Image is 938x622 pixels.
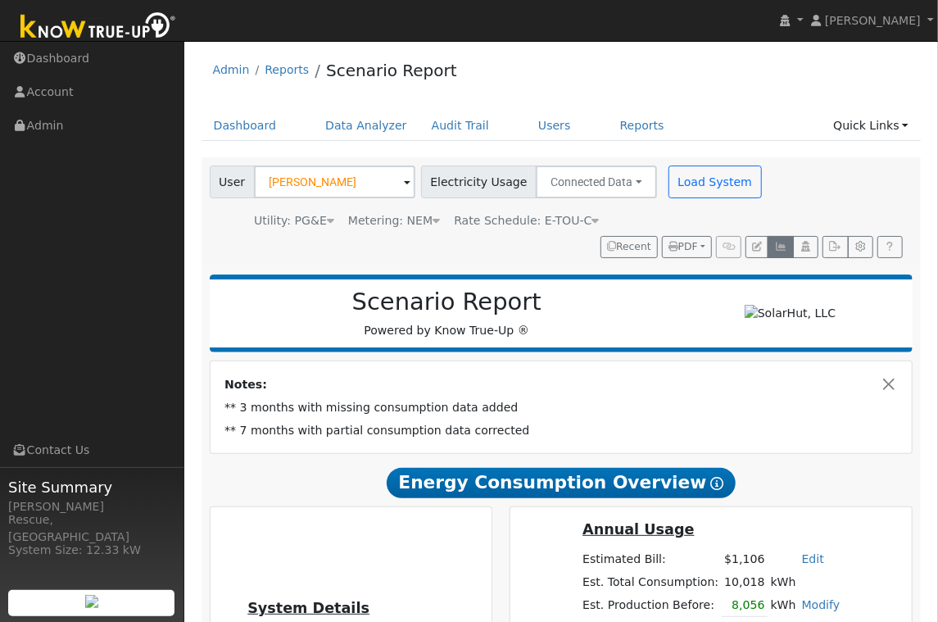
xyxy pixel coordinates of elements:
[222,396,901,419] td: ** 3 months with missing consumption data added
[348,212,440,229] div: Metering: NEM
[600,236,658,259] button: Recent
[580,547,722,570] td: Estimated Bill:
[210,166,255,198] span: User
[224,378,267,391] strong: Notes:
[580,570,722,593] td: Est. Total Consumption:
[745,236,768,259] button: Edit User
[265,63,309,76] a: Reports
[536,166,657,198] button: Connected Data
[668,241,698,252] span: PDF
[825,14,921,27] span: [PERSON_NAME]
[877,236,903,259] a: Help Link
[222,419,901,442] td: ** 7 months with partial consumption data corrected
[202,111,289,141] a: Dashboard
[580,593,722,617] td: Est. Production Before:
[254,166,415,198] input: Select a User
[421,166,537,198] span: Electricity Usage
[12,9,184,46] img: Know True-Up
[662,236,712,259] button: PDF
[85,595,98,608] img: retrieve
[608,111,677,141] a: Reports
[793,236,818,259] button: Login As
[881,376,898,393] button: Close
[254,212,334,229] div: Utility: PG&E
[722,570,768,593] td: 10,018
[711,477,724,490] i: Show Help
[768,236,793,259] button: Multi-Series Graph
[802,552,824,565] a: Edit
[526,111,583,141] a: Users
[802,598,841,611] a: Modify
[768,570,843,593] td: kWh
[8,498,175,515] div: [PERSON_NAME]
[313,111,419,141] a: Data Analyzer
[8,476,175,498] span: Site Summary
[722,593,768,617] td: 8,056
[387,468,735,498] span: Energy Consumption Overview
[745,305,836,322] img: SolarHut, LLC
[768,593,799,617] td: kWh
[419,111,501,141] a: Audit Trail
[848,236,873,259] button: Settings
[821,111,921,141] a: Quick Links
[8,542,175,559] div: System Size: 12.33 kW
[582,521,694,538] u: Annual Usage
[668,166,762,198] button: Load System
[226,288,667,316] h2: Scenario Report
[247,600,369,616] u: System Details
[213,63,250,76] a: Admin
[218,288,676,339] div: Powered by Know True-Up ®
[454,214,599,227] span: Alias: H2ETOUCN
[326,61,457,80] a: Scenario Report
[722,547,768,570] td: $1,106
[822,236,848,259] button: Export Interval Data
[8,511,175,546] div: Rescue, [GEOGRAPHIC_DATA]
